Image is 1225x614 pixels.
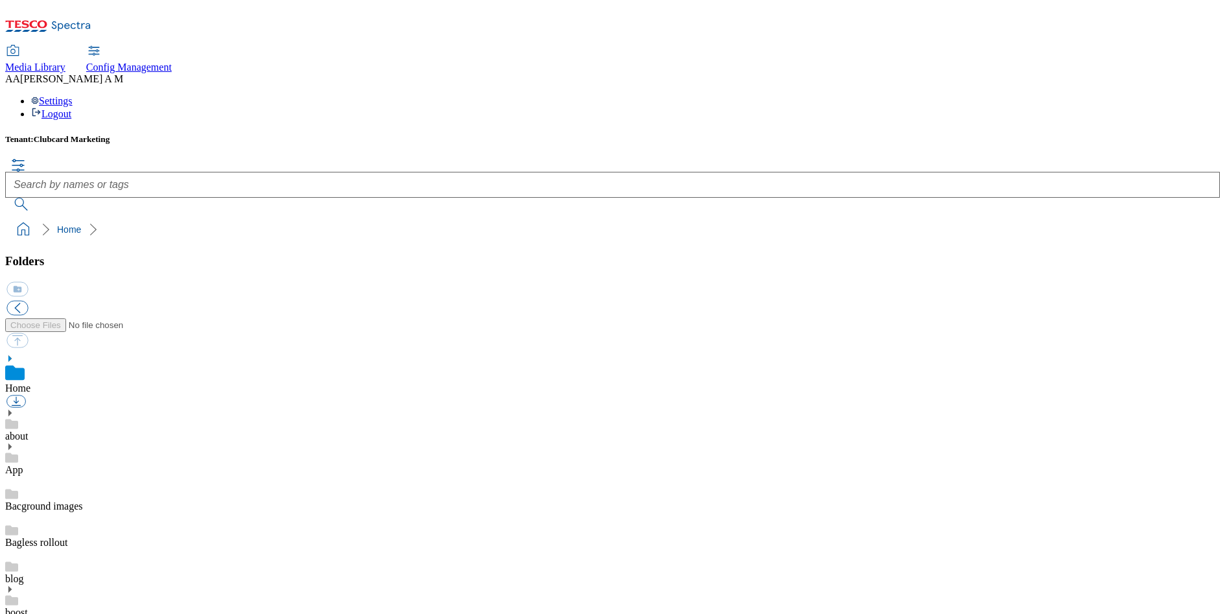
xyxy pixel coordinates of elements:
[5,217,1220,242] nav: breadcrumb
[20,73,123,84] span: [PERSON_NAME] A M
[31,95,73,106] a: Settings
[5,573,23,584] a: blog
[31,108,71,119] a: Logout
[34,134,110,144] span: Clubcard Marketing
[5,537,67,548] a: Bagless rollout
[5,383,30,394] a: Home
[5,73,20,84] span: AA
[5,62,65,73] span: Media Library
[57,224,81,235] a: Home
[86,62,172,73] span: Config Management
[5,501,83,512] a: Bacground images
[13,219,34,240] a: home
[5,134,1220,145] h5: Tenant:
[5,464,23,475] a: App
[5,254,1220,268] h3: Folders
[5,431,29,442] a: about
[5,172,1220,198] input: Search by names or tags
[5,46,65,73] a: Media Library
[86,46,172,73] a: Config Management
